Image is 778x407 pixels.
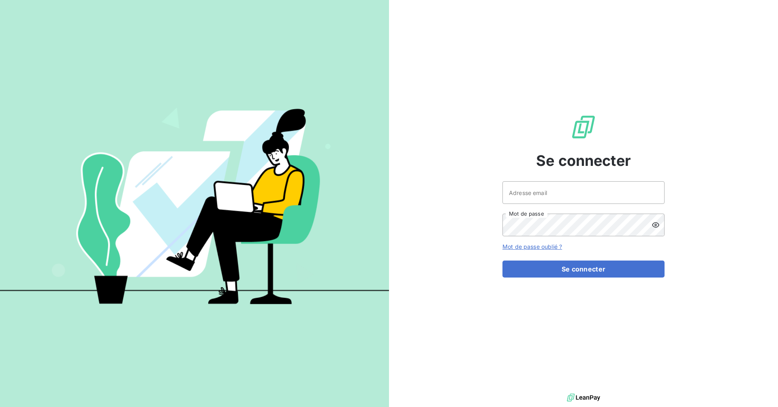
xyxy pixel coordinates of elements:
a: Mot de passe oublié ? [502,243,562,250]
button: Se connecter [502,261,665,278]
img: logo [567,392,600,404]
input: placeholder [502,181,665,204]
img: Logo LeanPay [571,114,596,140]
span: Se connecter [536,150,631,172]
